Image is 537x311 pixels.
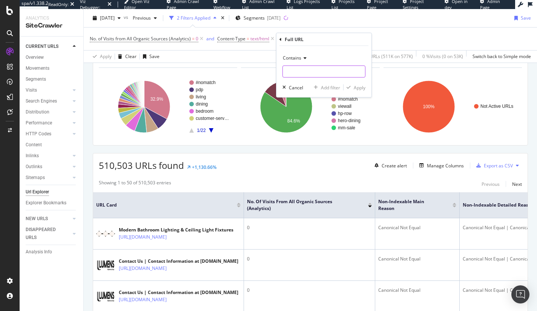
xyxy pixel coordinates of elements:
[378,198,441,212] span: Non-Indexable Main Reason
[283,55,301,61] span: Contains
[219,14,226,22] div: times
[99,179,171,188] div: Showing 1 to 50 of 510,503 entries
[196,101,208,107] text: dining
[423,104,434,109] text: 100%
[511,12,531,24] button: Save
[26,188,78,196] a: Url Explorer
[422,53,463,60] div: 0 % Visits ( 0 on 53K )
[26,119,52,127] div: Performance
[26,141,78,149] a: Content
[512,181,522,187] div: Next
[267,15,281,21] div: [DATE]
[232,12,284,24] button: Segments[DATE]
[378,256,456,262] div: Canonical Not Equal
[354,84,365,90] div: Apply
[196,116,229,121] text: customer-serv…
[279,84,303,91] button: Cancel
[166,12,219,24] button: 2 Filters Applied
[119,265,167,272] a: [URL][DOMAIN_NAME]
[26,43,58,51] div: CURRENT URLS
[384,74,521,139] svg: A chart.
[26,163,71,171] a: Outlinks
[26,130,71,138] a: HTTP Codes
[382,162,407,169] div: Create alert
[26,130,51,138] div: HTTP Codes
[90,12,124,24] button: [DATE]
[26,54,78,61] a: Overview
[206,35,214,42] button: and
[196,80,216,85] text: #nomatch
[48,2,69,8] div: ReadOnly:
[338,111,352,116] text: hp-row
[247,287,372,294] div: 0
[338,125,355,130] text: mm-sale
[26,215,48,223] div: NEW URLS
[140,51,160,63] button: Save
[26,54,44,61] div: Overview
[521,15,531,21] div: Save
[482,181,500,187] div: Previous
[26,97,71,105] a: Search Engines
[480,104,513,109] text: Not Active URLs
[99,74,236,139] div: A chart.
[26,141,42,149] div: Content
[90,35,191,42] span: No. of Visits from All Organic Sources (Analytics)
[26,108,49,116] div: Distribution
[26,86,37,94] div: Visits
[289,84,303,90] div: Cancel
[124,14,130,20] span: vs
[344,84,365,91] button: Apply
[247,35,249,42] span: =
[96,258,115,272] img: main image
[119,227,233,233] div: Modern Bathroom Lighting & Ceiling Light Fixtures
[26,248,52,256] div: Analysis Info
[473,159,513,172] button: Export as CSV
[213,5,230,10] span: Webflow
[26,152,71,160] a: Inlinks
[192,164,216,170] div: +1,130.66%
[247,256,372,262] div: 0
[26,108,71,116] a: Distribution
[321,84,340,90] div: Add filter
[285,36,304,43] div: Full URL
[26,226,64,242] div: DISAPPEARED URLS
[125,53,137,60] div: Clear
[416,161,464,170] button: Manage Columns
[100,53,112,60] div: Apply
[484,162,513,169] div: Export as CSV
[217,35,245,42] span: Content-Type
[196,34,198,44] span: 0
[371,159,407,172] button: Create alert
[119,258,238,265] div: Contact Us | Contact Information at [DOMAIN_NAME]
[196,94,206,100] text: living
[26,86,71,94] a: Visits
[244,15,265,21] span: Segments
[26,226,71,242] a: DISAPPEARED URLS
[26,21,77,30] div: SiteCrawler
[115,51,137,63] button: Clear
[26,119,71,127] a: Performance
[469,51,531,63] button: Switch back to Simple mode
[26,248,78,256] a: Analysis Info
[26,64,78,72] a: Movements
[26,174,45,182] div: Sitemaps
[241,74,378,139] svg: A chart.
[482,179,500,188] button: Previous
[26,215,71,223] a: NEW URLS
[248,57,329,63] span: URLs Crawled By Botify By parameters
[511,285,529,303] div: Open Intercom Messenger
[26,199,66,207] div: Explorer Bookmarks
[311,84,340,91] button: Add filter
[90,51,112,63] button: Apply
[119,289,238,296] div: Contact Us | Contact Information at [DOMAIN_NAME]
[512,179,522,188] button: Next
[353,53,413,60] div: 88.43 % URLs ( 511K on 577K )
[106,57,182,63] span: URLs Crawled By Botify By pagetype
[119,233,167,241] a: [URL][DOMAIN_NAME]
[130,15,151,21] span: Previous
[26,188,49,196] div: Url Explorer
[276,34,306,43] button: Add Filter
